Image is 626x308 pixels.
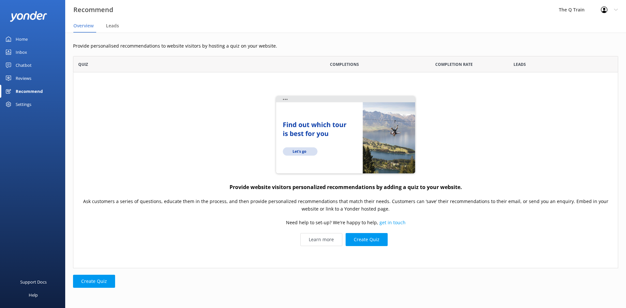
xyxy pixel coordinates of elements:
div: Chatbot [16,59,32,72]
button: Create Quiz [73,275,115,288]
div: grid [73,72,618,268]
span: Completions [330,61,359,67]
button: Create Quiz [346,233,388,246]
h3: Recommend [73,5,113,15]
span: Overview [73,22,94,29]
a: Learn more [300,233,342,246]
a: get in touch [380,220,406,226]
span: Leads [106,22,119,29]
div: Recommend [16,85,43,98]
div: Help [29,288,38,301]
div: Support Docs [20,275,47,288]
div: Home [16,33,28,46]
img: yonder-white-logo.png [10,11,47,22]
span: Quiz [78,61,88,67]
span: Completion Rate [435,61,473,67]
div: Reviews [16,72,31,85]
p: Provide personalised recommendations to website visitors by hosting a quiz on your website. [73,42,618,50]
div: Settings [16,98,31,111]
h4: Provide website visitors personalized recommendations by adding a quiz to your website. [230,183,462,192]
div: Inbox [16,46,27,59]
span: Leads [514,61,526,67]
p: Ask customers a series of questions, educate them in the process, and then provide personalized r... [80,198,611,213]
img: quiz-website... [274,95,417,176]
p: Need help to set-up? We're happy to help, [286,219,406,227]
